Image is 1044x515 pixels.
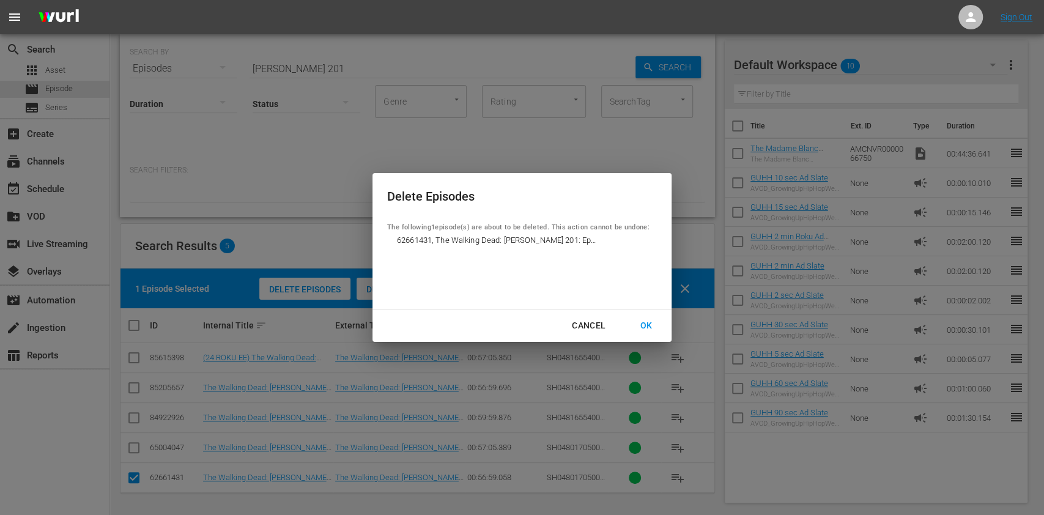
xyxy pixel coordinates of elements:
a: Sign Out [1001,12,1032,22]
div: Cancel [562,318,615,333]
button: OK [625,314,667,337]
div: Delete Episodes [387,188,650,206]
span: 62661431, The Walking Dead: [PERSON_NAME] 201: Episode 1 [397,234,598,246]
button: Cancel [557,314,620,337]
span: menu [7,10,22,24]
p: The following 1 episode(s) are about to be deleted. This action cannot be undone: [387,222,650,233]
div: OK [630,318,662,333]
img: ans4CAIJ8jUAAAAAAAAAAAAAAAAAAAAAAAAgQb4GAAAAAAAAAAAAAAAAAAAAAAAAJMjXAAAAAAAAAAAAAAAAAAAAAAAAgAT5G... [29,3,88,32]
